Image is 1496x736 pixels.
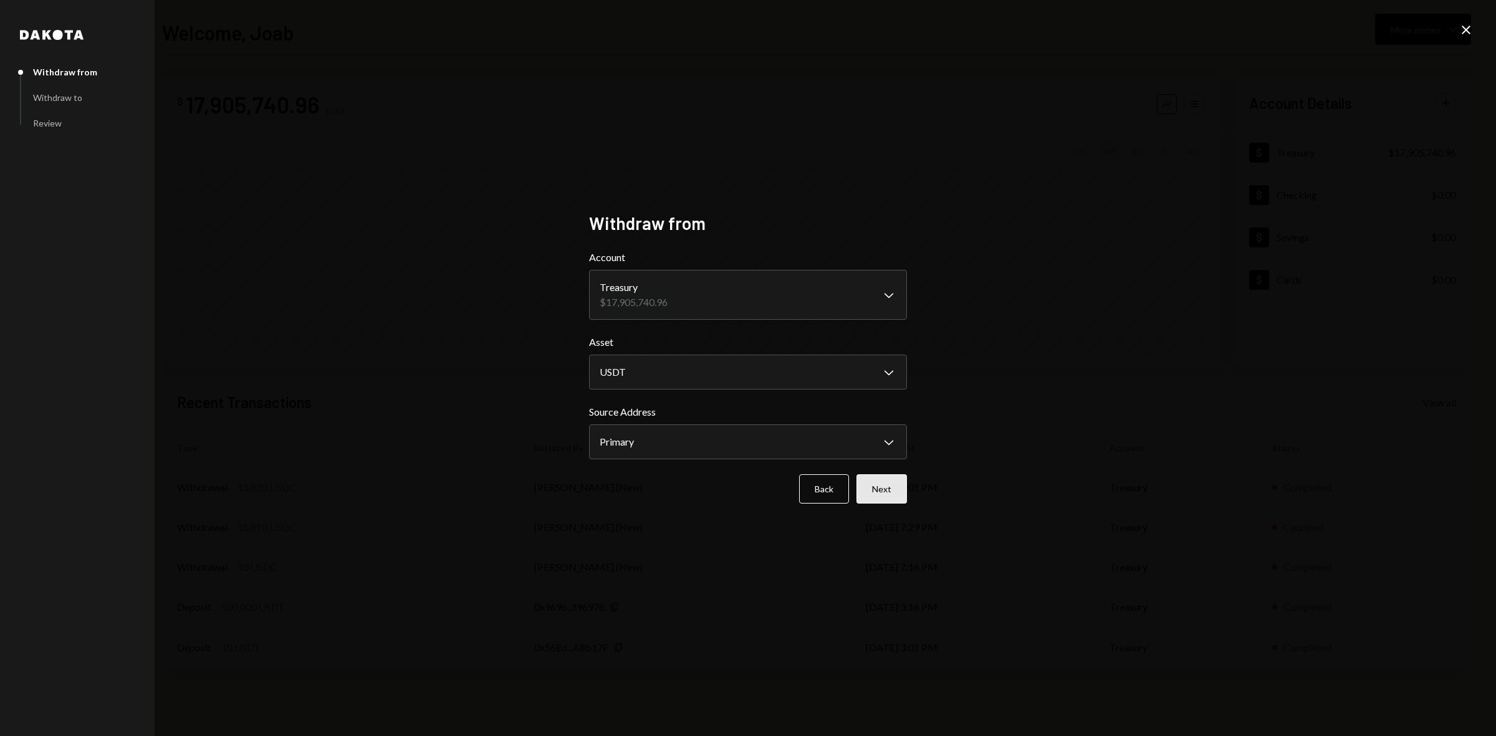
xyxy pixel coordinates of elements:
label: Source Address [589,404,907,419]
div: Withdraw to [33,92,82,103]
button: Back [799,474,849,504]
button: Next [856,474,907,504]
label: Account [589,250,907,265]
label: Asset [589,335,907,350]
div: Withdraw from [33,67,97,77]
div: Review [33,118,62,128]
h2: Withdraw from [589,211,907,236]
button: Source Address [589,424,907,459]
button: Account [589,270,907,320]
button: Asset [589,355,907,390]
